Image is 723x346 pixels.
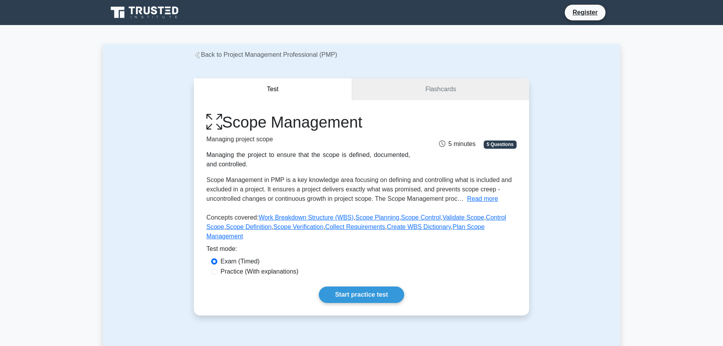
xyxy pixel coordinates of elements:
[221,267,298,276] label: Practice (With explanations)
[206,213,517,244] p: Concepts covered: , , , , , , , , ,
[221,257,260,266] label: Exam (Timed)
[439,141,475,147] span: 5 minutes
[355,214,399,221] a: Scope Planning
[194,51,337,58] a: Back to Project Management Professional (PMP)
[206,177,512,202] span: Scope Management in PMP is a key knowledge area focusing on defining and controlling what is incl...
[258,214,353,221] a: Work Breakdown Structure (WBS)
[206,113,410,132] h1: Scope Management
[194,78,352,101] button: Test
[467,194,498,204] button: Read more
[273,223,324,230] a: Scope Verification
[387,223,451,230] a: Create WBS Dictionary
[568,7,602,17] a: Register
[443,214,484,221] a: Validate Scope
[226,223,272,230] a: Scope Definition
[325,223,385,230] a: Collect Requirements
[319,287,404,303] a: Start practice test
[206,244,517,257] div: Test mode:
[206,135,410,144] p: Managing project scope
[401,214,441,221] a: Scope Control
[352,78,529,101] a: Flashcards
[206,150,410,169] div: Managing the project to ensure that the scope is defined, documented, and controlled.
[484,141,517,148] span: 5 Questions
